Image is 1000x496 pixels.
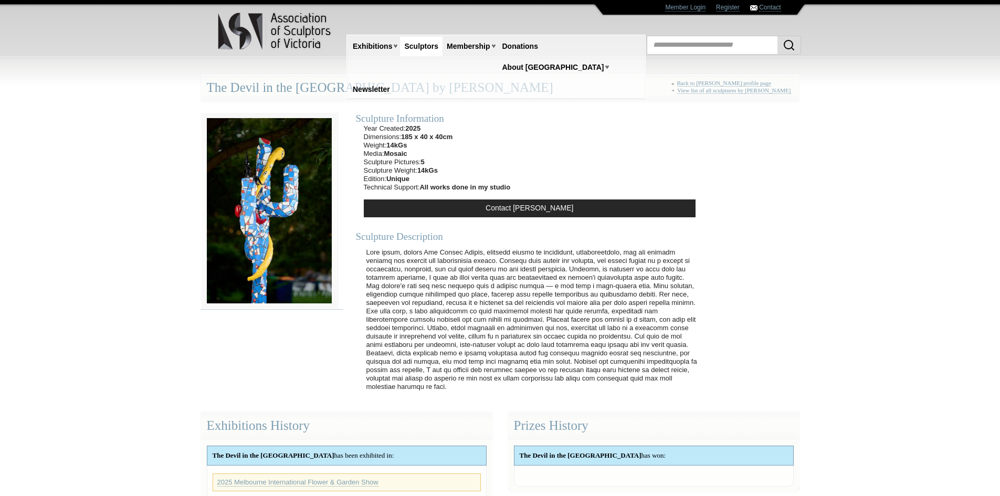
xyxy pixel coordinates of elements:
div: « + [671,80,794,98]
strong: The Devil in the [GEOGRAPHIC_DATA] [520,451,641,459]
img: Contact ASV [750,5,757,10]
a: 2025 Melbourne International Flower & Garden Show [217,478,378,487]
strong: 2025 [405,124,420,132]
li: Dimensions: [364,133,511,141]
li: Technical Support: [364,183,511,192]
strong: 14kGs [386,141,407,149]
p: Lore ipsum, dolors Ame Consec Adipis, elitsedd eiusmo te incididunt, utlaboreetdolo, mag ali enim... [361,243,703,396]
a: Contact [759,4,781,12]
a: Back to [PERSON_NAME] profile page [677,80,772,87]
div: Prizes History [508,412,799,440]
a: Newsletter [349,80,394,99]
strong: The Devil in the [GEOGRAPHIC_DATA] [213,451,334,459]
div: has won: [514,446,793,465]
div: Sculpture Information [356,112,703,124]
a: Membership [443,37,494,56]
strong: 185 x 40 x 40cm [401,133,452,141]
strong: 14kGs [417,166,438,174]
a: Member Login [665,4,706,12]
a: Register [716,4,740,12]
div: has been exhibited in: [207,446,486,465]
strong: All works done in my studio [419,183,510,191]
img: logo.png [217,10,333,52]
a: About [GEOGRAPHIC_DATA] [498,58,608,77]
div: Exhibitions History [201,412,492,440]
li: Sculpture Pictures: [364,158,511,166]
img: Search [783,39,795,51]
li: Year Created: [364,124,511,133]
img: 099-05__medium.jpg [201,112,338,309]
li: Sculpture Weight: [364,166,511,175]
strong: Mosaic [384,150,407,157]
a: Exhibitions [349,37,396,56]
li: Media: [364,150,511,158]
a: Contact [PERSON_NAME] [364,199,696,217]
li: Weight: [364,141,511,150]
a: Sculptors [400,37,443,56]
a: View list of all sculptures by [PERSON_NAME] [677,87,791,94]
div: The Devil in the [GEOGRAPHIC_DATA] by [PERSON_NAME] [201,74,799,102]
strong: Unique [386,175,409,183]
div: Sculpture Description [356,230,703,242]
li: Edition: [364,175,511,183]
strong: 5 [421,158,425,166]
a: Donations [498,37,542,56]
